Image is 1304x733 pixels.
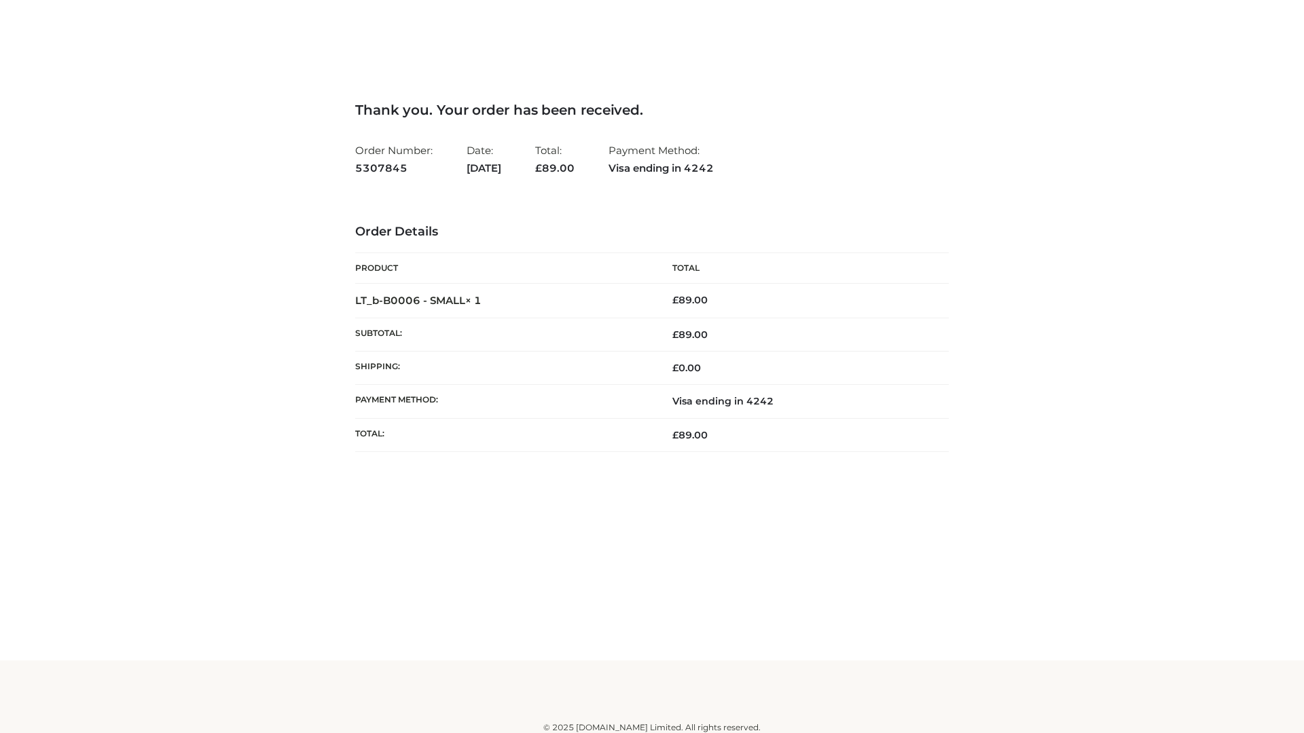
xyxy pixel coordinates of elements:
span: 89.00 [535,162,575,174]
li: Total: [535,138,575,180]
strong: 5307845 [355,159,433,177]
bdi: 0.00 [672,362,701,374]
h3: Thank you. Your order has been received. [355,102,949,118]
li: Payment Method: [609,138,714,180]
bdi: 89.00 [672,294,708,306]
h3: Order Details [355,225,949,240]
th: Total: [355,418,652,451]
th: Shipping: [355,352,652,385]
th: Subtotal: [355,318,652,351]
span: £ [672,328,678,341]
th: Payment method: [355,385,652,418]
strong: × 1 [465,294,482,307]
span: £ [672,362,678,374]
strong: LT_b-B0006 - SMALL [355,294,482,307]
strong: [DATE] [467,159,501,177]
span: 89.00 [672,429,708,441]
li: Order Number: [355,138,433,180]
span: £ [535,162,542,174]
span: 89.00 [672,328,708,341]
th: Total [652,253,949,284]
span: £ [672,429,678,441]
th: Product [355,253,652,284]
td: Visa ending in 4242 [652,385,949,418]
li: Date: [467,138,501,180]
span: £ [672,294,678,306]
strong: Visa ending in 4242 [609,159,714,177]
